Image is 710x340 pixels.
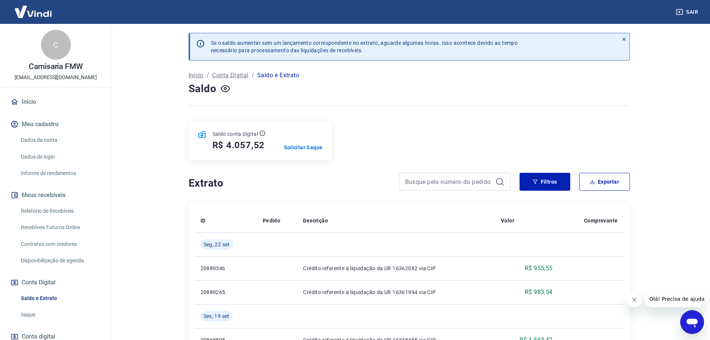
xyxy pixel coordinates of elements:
[201,265,251,272] p: 20889346
[15,74,97,81] p: [EMAIL_ADDRESS][DOMAIN_NAME]
[4,5,63,11] span: Olá! Precisa de ajuda?
[257,71,299,80] p: Saldo e Extrato
[9,187,102,203] button: Meus recebíveis
[189,71,203,80] a: Início
[189,81,217,96] h4: Saldo
[18,253,102,268] a: Disponibilização de agenda
[212,130,258,138] p: Saldo conta digital
[405,176,492,187] input: Busque pelo número do pedido
[9,94,102,110] a: Início
[303,217,328,224] p: Descrição
[18,149,102,165] a: Dados de login
[201,217,206,224] p: ID
[212,139,265,151] h5: R$ 4.057,52
[18,291,102,306] a: Saldo e Extrato
[203,241,230,248] span: Seg, 22 set
[18,307,102,322] a: Saque
[645,291,704,307] iframe: Mensagem da empresa
[579,173,630,191] button: Exportar
[627,292,642,307] iframe: Fechar mensagem
[9,116,102,132] button: Meu cadastro
[18,203,102,219] a: Relatório de Recebíveis
[674,5,701,19] button: Sair
[18,237,102,252] a: Contratos com credores
[501,217,514,224] p: Valor
[18,132,102,148] a: Dados da conta
[303,288,489,296] p: Crédito referente à liquidação da UR 16361994 via CIP
[520,173,570,191] button: Filtros
[9,0,57,23] img: Vindi
[525,264,553,273] p: R$ 955,55
[680,310,704,334] iframe: Botão para abrir a janela de mensagens
[18,166,102,181] a: Informe de rendimentos
[9,274,102,291] button: Conta Digital
[206,71,209,80] p: /
[211,39,518,54] p: Se o saldo aumentar sem um lançamento correspondente no extrato, aguarde algumas horas. Isso acon...
[252,71,254,80] p: /
[201,288,251,296] p: 20889265
[284,144,323,151] a: Solicitar Saque
[189,176,390,191] h4: Extrato
[263,217,280,224] p: Pedido
[303,265,489,272] p: Crédito referente à liquidação da UR 16362082 via CIP
[18,220,102,235] a: Recebíveis Futuros Online
[584,217,618,224] p: Comprovante
[525,288,553,297] p: R$ 983,54
[212,71,248,80] a: Conta Digital
[203,312,230,320] span: Sex, 19 set
[41,30,71,60] div: C
[29,63,83,71] p: Camisaria FMW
